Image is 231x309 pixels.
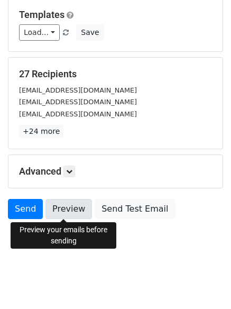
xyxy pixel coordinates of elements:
small: [EMAIL_ADDRESS][DOMAIN_NAME] [19,98,137,106]
a: +24 more [19,125,63,138]
iframe: Chat Widget [178,258,231,309]
a: Load... [19,24,60,41]
h5: Advanced [19,166,212,177]
a: Preview [45,199,92,219]
small: [EMAIL_ADDRESS][DOMAIN_NAME] [19,86,137,94]
a: Send [8,199,43,219]
div: Preview your emails before sending [11,222,116,249]
a: Send Test Email [95,199,175,219]
button: Save [76,24,104,41]
h5: 27 Recipients [19,68,212,80]
small: [EMAIL_ADDRESS][DOMAIN_NAME] [19,110,137,118]
a: Templates [19,9,64,20]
